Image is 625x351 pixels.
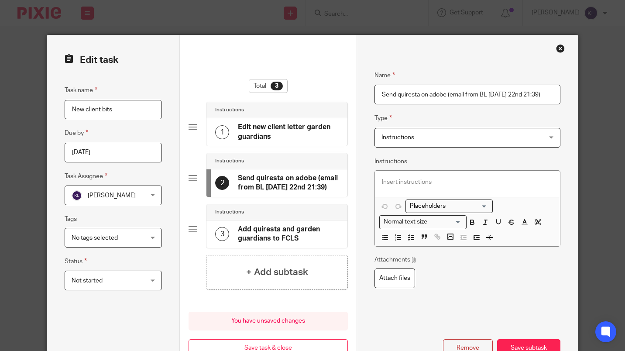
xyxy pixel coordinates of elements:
[249,79,288,93] div: Total
[88,193,136,199] span: [PERSON_NAME]
[72,278,103,284] span: Not started
[430,217,461,227] input: Search for option
[65,85,97,95] label: Task name
[556,44,565,53] div: Close this dialog window
[407,202,488,211] input: Search for option
[65,143,162,162] input: Pick a date
[246,265,308,279] h4: + Add subtask
[374,113,392,123] label: Type
[379,215,467,229] div: Search for option
[65,53,162,68] h2: Edit task
[215,158,244,165] h4: Instructions
[189,312,348,330] div: You have unsaved changes
[215,227,229,241] div: 3
[405,200,493,213] div: Search for option
[374,255,417,264] p: Attachments
[65,256,87,266] label: Status
[238,225,339,244] h4: Add quiresta and garden guardians to FCLS
[215,125,229,139] div: 1
[405,200,493,213] div: Placeholders
[381,134,414,141] span: Instructions
[271,82,283,90] div: 3
[65,215,77,224] label: Tags
[381,217,429,227] span: Normal text size
[65,171,107,181] label: Task Assignee
[379,215,467,229] div: Text styles
[72,235,118,241] span: No tags selected
[65,128,88,138] label: Due by
[374,157,407,166] label: Instructions
[215,209,244,216] h4: Instructions
[238,123,339,141] h4: Edit new client letter garden guardians
[374,70,395,80] label: Name
[215,107,244,114] h4: Instructions
[374,268,415,288] label: Attach files
[238,174,339,193] h4: Send quiresta on adobe (email from BL [DATE] 22nd 21:39)
[215,176,229,190] div: 2
[72,190,82,201] img: svg%3E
